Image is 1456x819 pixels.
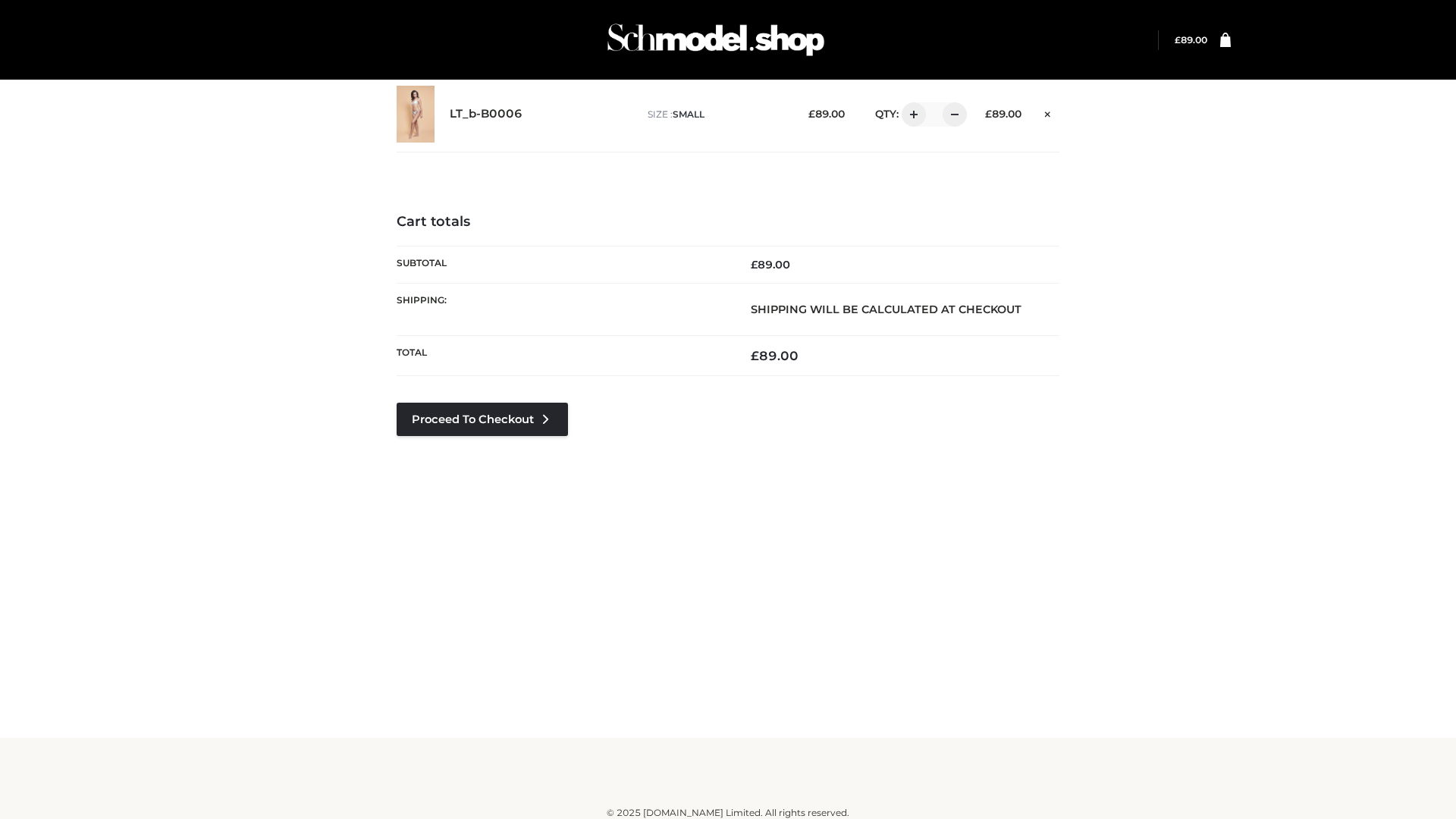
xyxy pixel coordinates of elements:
[808,108,815,120] span: £
[397,336,728,376] th: Total
[397,283,728,335] th: Shipping:
[751,258,758,271] span: £
[751,348,759,363] span: £
[673,108,704,120] span: SMALL
[450,107,522,121] a: LT_b-B0006
[808,108,845,120] bdi: 89.00
[397,86,435,143] img: LT_b-B0006 - SMALL
[1175,34,1181,45] span: £
[648,108,785,121] p: size :
[397,246,728,283] th: Subtotal
[1175,34,1207,45] bdi: 89.00
[397,403,568,436] a: Proceed to Checkout
[1037,102,1059,122] a: Remove this item
[751,348,799,363] bdi: 89.00
[602,10,830,70] img: Schmodel Admin 964
[751,303,1021,316] strong: Shipping will be calculated at checkout
[751,258,790,271] bdi: 89.00
[860,102,962,127] div: QTY:
[985,108,1021,120] bdi: 89.00
[1175,34,1207,45] a: £89.00
[985,108,992,120] span: £
[397,214,1059,231] h4: Cart totals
